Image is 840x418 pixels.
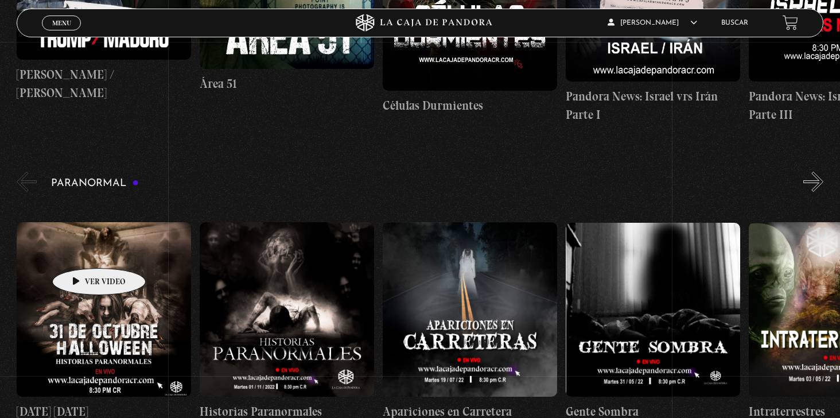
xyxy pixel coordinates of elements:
button: Previous [17,172,37,192]
span: Menu [52,20,71,26]
span: [PERSON_NAME] [608,20,697,26]
span: Cerrar [48,29,75,37]
h4: Pandora News: Israel vrs Irán Parte I [566,87,740,123]
a: View your shopping cart [783,15,798,30]
h4: [PERSON_NAME] / [PERSON_NAME] [17,65,191,102]
h3: Paranormal [51,178,139,189]
a: Buscar [721,20,748,26]
button: Next [803,172,823,192]
h4: Células Durmientes [383,96,557,115]
h4: Área 51 [200,75,374,93]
